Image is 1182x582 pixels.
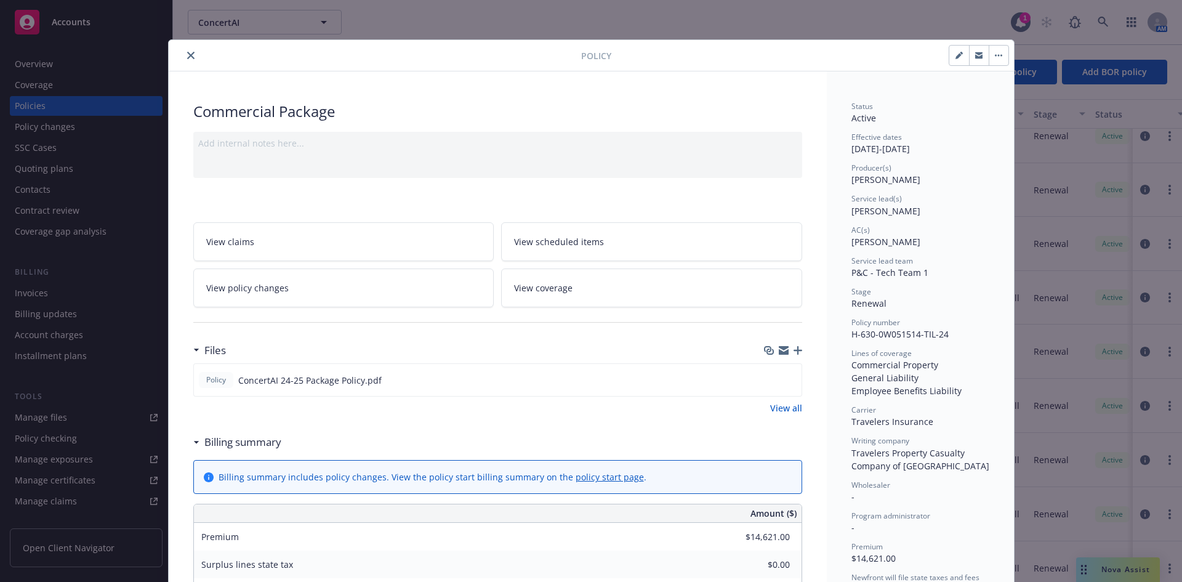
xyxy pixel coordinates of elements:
button: preview file [786,374,797,387]
span: $14,621.00 [851,552,896,564]
span: View claims [206,235,254,248]
span: Program administrator [851,511,930,521]
div: Billing summary includes policy changes. View the policy start billing summary on the . [219,471,646,483]
span: View policy changes [206,281,289,294]
span: Surplus lines state tax [201,559,293,570]
span: - [851,522,854,533]
a: View all [770,402,802,414]
h3: Billing summary [204,434,281,450]
input: 0.00 [717,556,797,574]
span: Amount ($) [750,507,797,520]
button: download file [766,374,776,387]
span: Effective dates [851,132,902,142]
span: [PERSON_NAME] [851,236,920,248]
div: Commercial Property [851,358,989,371]
input: 0.00 [717,528,797,546]
div: General Liability [851,371,989,384]
span: ConcertAI 24-25 Package Policy.pdf [238,374,382,387]
span: Service lead team [851,256,913,266]
a: View claims [193,222,494,261]
div: Files [193,342,226,358]
span: Travelers Property Casualty Company of [GEOGRAPHIC_DATA] [851,447,989,472]
a: policy start page [576,471,644,483]
span: Lines of coverage [851,348,912,358]
span: Status [851,101,873,111]
span: [PERSON_NAME] [851,174,920,185]
span: Service lead(s) [851,193,902,204]
span: P&C - Tech Team 1 [851,267,928,278]
span: Premium [201,531,239,543]
div: Commercial Package [193,101,802,122]
span: Stage [851,286,871,297]
span: Active [851,112,876,124]
a: View scheduled items [501,222,802,261]
span: [PERSON_NAME] [851,205,920,217]
span: H-630-0W051514-TIL-24 [851,328,949,340]
h3: Files [204,342,226,358]
div: Employee Benefits Liability [851,384,989,397]
button: close [183,48,198,63]
span: Policy number [851,317,900,328]
span: Renewal [851,297,886,309]
span: AC(s) [851,225,870,235]
span: Writing company [851,435,909,446]
a: View coverage [501,269,802,307]
span: View coverage [514,281,573,294]
span: Producer(s) [851,163,891,173]
a: View policy changes [193,269,494,307]
div: [DATE] - [DATE] [851,132,989,155]
span: Premium [851,541,883,552]
span: Travelers Insurance [851,416,933,427]
span: Carrier [851,405,876,415]
span: Policy [204,374,228,386]
span: Wholesaler [851,480,890,490]
span: Policy [581,49,611,62]
div: Billing summary [193,434,281,450]
span: View scheduled items [514,235,604,248]
span: - [851,491,854,503]
div: Add internal notes here... [198,137,797,150]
